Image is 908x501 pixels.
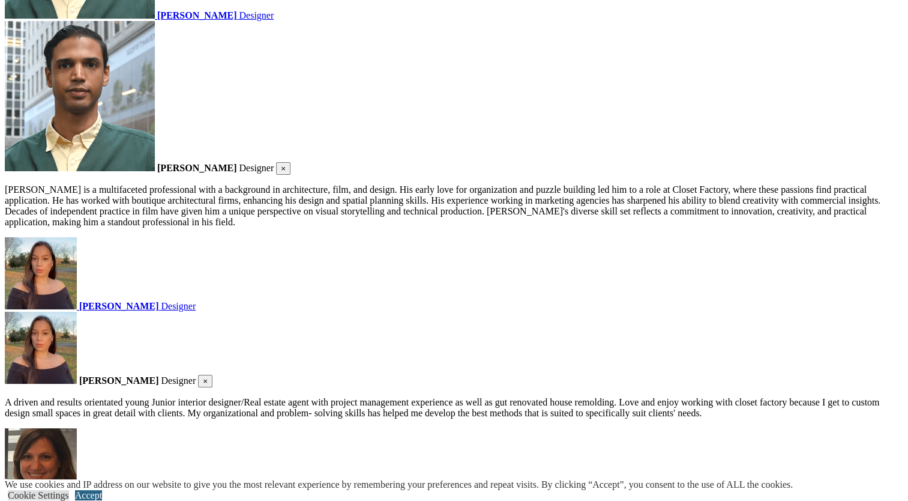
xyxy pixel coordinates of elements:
button: Close [198,375,212,387]
img: closet factory employee Magda [5,237,77,309]
strong: [PERSON_NAME] [157,10,236,20]
span: × [203,377,208,386]
span: Designer [239,163,274,173]
button: Close [276,162,290,175]
span: Designer [161,301,196,311]
p: [PERSON_NAME] is a multifaceted professional with a background in architecture, film, and design.... [5,184,903,228]
strong: [PERSON_NAME] [79,375,158,386]
a: Accept [75,490,102,500]
a: Cookie Settings [8,490,69,500]
img: Closet factory employee Christopher Lopez [5,21,155,171]
strong: [PERSON_NAME] [157,163,236,173]
span: × [281,164,286,173]
strong: [PERSON_NAME] [79,301,158,311]
p: A driven and results orientated young Junior interior designer/Real estate agent with project man... [5,397,903,419]
a: closet factory employee Magda [PERSON_NAME] Designer [5,237,903,312]
img: closet factory employee Magda [5,312,77,384]
span: Designer [161,375,196,386]
span: Designer [239,10,274,20]
div: We use cookies and IP address on our website to give you the most relevant experience by remember... [5,479,793,490]
img: Closet Factory designer Joanie Coles [5,428,77,500]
